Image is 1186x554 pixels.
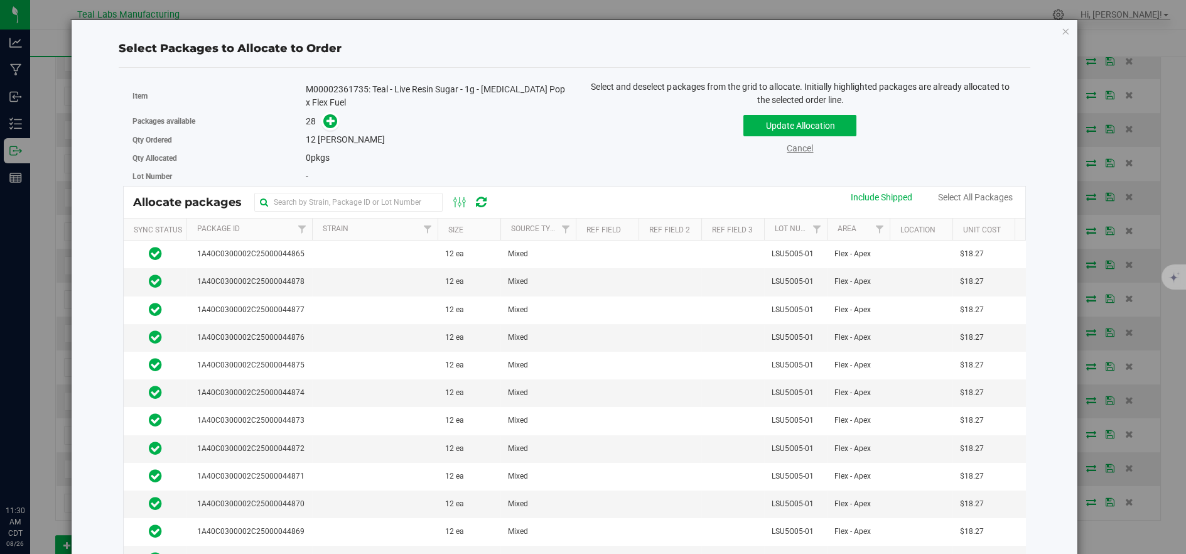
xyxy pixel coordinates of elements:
[772,470,814,482] span: LSU5O05-01
[254,193,443,212] input: Search by Strain, Package ID or Lot Number
[149,440,162,457] span: In Sync
[197,224,240,233] a: Package Id
[417,219,438,240] a: Filter
[149,523,162,540] span: In Sync
[119,40,1030,57] div: Select Packages to Allocate to Order
[448,225,463,234] a: Size
[834,470,871,482] span: Flex - Apex
[834,498,871,510] span: Flex - Apex
[960,415,984,426] span: $18.27
[132,116,305,127] label: Packages available
[306,116,316,126] span: 28
[960,359,984,371] span: $18.27
[508,359,528,371] span: Mixed
[772,332,814,344] span: LSU5O05-01
[649,225,690,234] a: Ref Field 2
[508,415,528,426] span: Mixed
[834,387,871,399] span: Flex - Apex
[960,526,984,538] span: $18.27
[960,304,984,316] span: $18.27
[132,153,305,164] label: Qty Allocated
[193,359,305,371] span: 1A40C0300002C25000044875
[193,304,305,316] span: 1A40C0300002C25000044877
[306,153,311,163] span: 0
[960,387,984,399] span: $18.27
[193,443,305,455] span: 1A40C0300002C25000044872
[834,415,871,426] span: Flex - Apex
[445,387,464,399] span: 12 ea
[445,332,464,344] span: 12 ea
[193,415,305,426] span: 1A40C0300002C25000044873
[511,224,559,233] a: Source Type
[306,134,316,144] span: 12
[193,248,305,260] span: 1A40C0300002C25000044865
[149,329,162,346] span: In Sync
[938,192,1013,202] a: Select All Packages
[508,526,528,538] span: Mixed
[508,470,528,482] span: Mixed
[555,219,576,240] a: Filter
[960,332,984,344] span: $18.27
[193,498,305,510] span: 1A40C0300002C25000044870
[149,411,162,429] span: In Sync
[291,219,312,240] a: Filter
[834,248,871,260] span: Flex - Apex
[834,443,871,455] span: Flex - Apex
[772,359,814,371] span: LSU5O05-01
[772,498,814,510] span: LSU5O05-01
[445,470,464,482] span: 12 ea
[772,304,814,316] span: LSU5O05-01
[508,387,528,399] span: Mixed
[591,82,1009,105] span: Select and deselect packages from the grid to allocate. Initially highlighted packages are alread...
[960,248,984,260] span: $18.27
[900,225,935,234] a: Location
[306,83,565,109] div: M00002361735: Teal - Live Resin Sugar - 1g - [MEDICAL_DATA] Pop x Flex Fuel
[445,526,464,538] span: 12 ea
[193,470,305,482] span: 1A40C0300002C25000044871
[193,276,305,288] span: 1A40C0300002C25000044878
[149,301,162,318] span: In Sync
[508,443,528,455] span: Mixed
[149,384,162,401] span: In Sync
[149,467,162,485] span: In Sync
[149,273,162,290] span: In Sync
[133,195,254,209] span: Allocate packages
[772,526,814,538] span: LSU5O05-01
[838,224,856,233] a: Area
[834,526,871,538] span: Flex - Apex
[508,304,528,316] span: Mixed
[508,248,528,260] span: Mixed
[772,387,814,399] span: LSU5O05-01
[149,245,162,263] span: In Sync
[960,443,984,455] span: $18.27
[445,443,464,455] span: 12 ea
[772,276,814,288] span: LSU5O05-01
[445,248,464,260] span: 12 ea
[149,495,162,513] span: In Sync
[445,304,464,316] span: 12 ea
[132,134,305,146] label: Qty Ordered
[508,332,528,344] span: Mixed
[834,276,871,288] span: Flex - Apex
[132,90,305,102] label: Item
[712,225,753,234] a: Ref Field 3
[834,332,871,344] span: Flex - Apex
[508,276,528,288] span: Mixed
[323,224,348,233] a: Strain
[772,248,814,260] span: LSU5O05-01
[132,171,305,182] label: Lot Number
[445,276,464,288] span: 12 ea
[134,225,182,234] a: Sync Status
[306,153,330,163] span: pkgs
[834,359,871,371] span: Flex - Apex
[869,219,890,240] a: Filter
[806,219,827,240] a: Filter
[318,134,385,144] span: [PERSON_NAME]
[963,225,1001,234] a: Unit Cost
[772,415,814,426] span: LSU5O05-01
[445,498,464,510] span: 12 ea
[193,332,305,344] span: 1A40C0300002C25000044876
[834,304,871,316] span: Flex - Apex
[775,224,820,233] a: Lot Number
[193,526,305,538] span: 1A40C0300002C25000044869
